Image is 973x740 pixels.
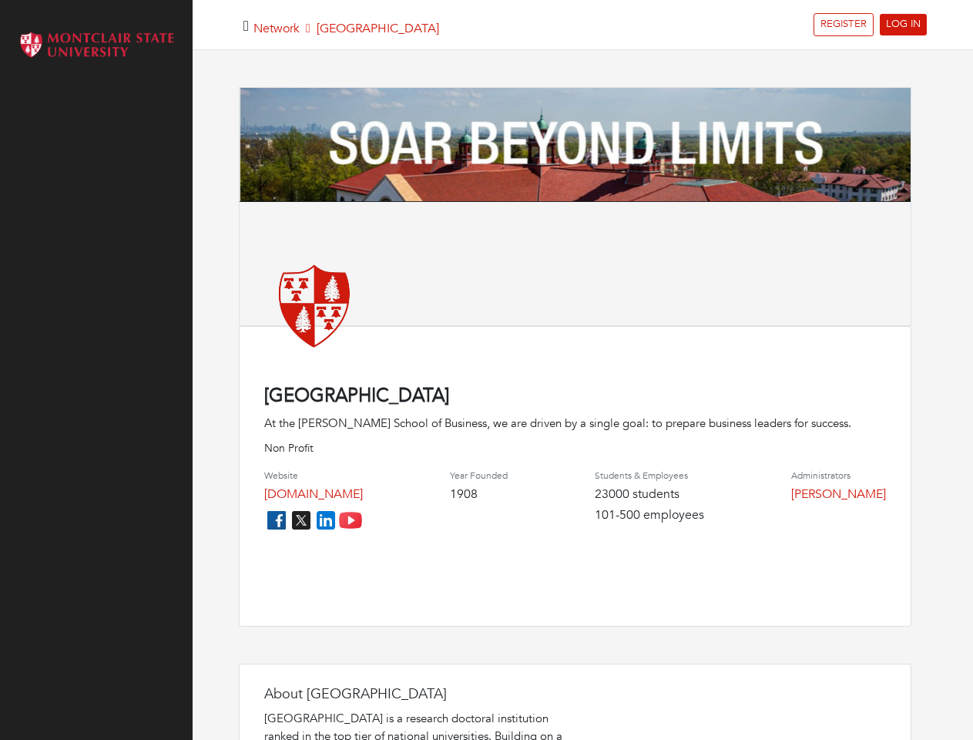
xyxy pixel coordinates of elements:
h4: Website [264,470,363,481]
h4: 23000 students [595,487,704,502]
img: facebook_icon-256f8dfc8812ddc1b8eade64b8eafd8a868ed32f90a8d2bb44f507e1979dbc24.png [264,508,289,533]
h4: 101-500 employees [595,508,704,523]
h4: Year Founded [450,470,508,481]
h4: About [GEOGRAPHIC_DATA] [264,686,572,703]
a: LOG IN [880,14,927,35]
h5: [GEOGRAPHIC_DATA] [253,22,439,36]
a: REGISTER [814,13,874,36]
img: twitter_icon-7d0bafdc4ccc1285aa2013833b377ca91d92330db209b8298ca96278571368c9.png [289,508,314,533]
img: linkedin_icon-84db3ca265f4ac0988026744a78baded5d6ee8239146f80404fb69c9eee6e8e7.png [314,508,338,533]
img: Montclair_logo.png [15,27,177,64]
h4: [GEOGRAPHIC_DATA] [264,385,886,408]
a: [DOMAIN_NAME] [264,486,363,503]
a: [PERSON_NAME] [791,486,886,503]
h4: Students & Employees [595,470,704,481]
div: At the [PERSON_NAME] School of Business, we are driven by a single goal: to prepare business lead... [264,415,886,432]
img: montclair-state-university.png [264,254,364,355]
a: Network [253,20,300,37]
p: Non Profit [264,440,886,456]
h4: 1908 [450,487,508,502]
h4: Administrators [791,470,886,481]
img: youtube_icon-fc3c61c8c22f3cdcae68f2f17984f5f016928f0ca0694dd5da90beefb88aa45e.png [338,508,363,533]
img: Montclair%20Banner.png [240,88,911,203]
